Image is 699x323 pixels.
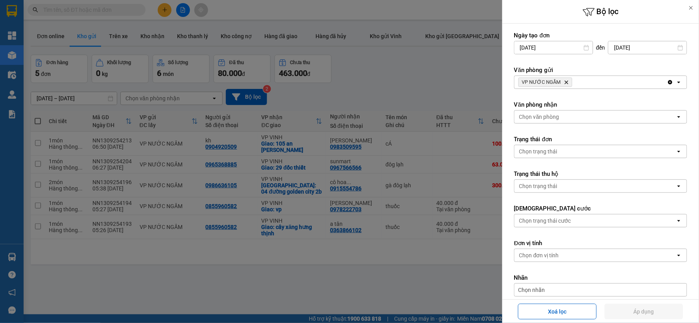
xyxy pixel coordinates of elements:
[518,304,597,319] button: Xoá lọc
[676,114,682,120] svg: open
[676,252,682,258] svg: open
[514,101,687,109] label: Văn phòng nhận
[514,31,687,39] label: Ngày tạo đơn
[605,304,683,319] button: Áp dụng
[519,251,559,259] div: Chọn đơn vị tính
[502,6,699,18] h6: Bộ lọc
[667,79,673,85] svg: Clear all
[518,286,545,294] span: Chọn nhãn
[514,205,687,212] label: [DEMOGRAPHIC_DATA] cước
[676,218,682,224] svg: open
[515,41,593,54] input: Select a date.
[514,274,687,282] label: Nhãn
[519,113,559,121] div: Chọn văn phòng
[564,80,569,85] svg: Delete
[518,78,572,87] span: VP NƯỚC NGẦM, close by backspace
[514,135,687,143] label: Trạng thái đơn
[514,239,687,247] label: Đơn vị tính
[676,148,682,155] svg: open
[514,66,687,74] label: Văn phòng gửi
[676,183,682,189] svg: open
[522,79,561,85] span: VP NƯỚC NGẦM
[676,79,682,85] svg: open
[596,44,605,52] span: đến
[609,41,687,54] input: Select a date.
[519,148,557,155] div: Chọn trạng thái
[519,217,571,225] div: Chọn trạng thái cước
[519,182,557,190] div: Chọn trạng thái
[514,170,687,178] label: Trạng thái thu hộ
